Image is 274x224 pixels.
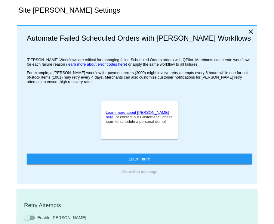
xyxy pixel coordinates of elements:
[247,28,254,35] mat-icon: close
[27,169,252,174] button: Close this message
[67,62,126,67] a: learn more about error codes here
[27,34,252,42] h2: Automate Failed Scheduled Orders with [PERSON_NAME] Workflows
[27,70,252,84] p: For example, a [PERSON_NAME] workflow for payment errors (2000) might involve retry attempts ever...
[106,110,169,119] a: Learn more about [PERSON_NAME] here
[106,115,173,124] span: , or contact our Customer Success team to schedule a personal demo!
[27,154,252,164] a: Learn more
[129,157,150,161] span: Learn more
[18,6,120,14] h2: Site [PERSON_NAME] Settings
[27,58,252,67] p: [PERSON_NAME] Workflows are critical for managing failed Scheduled Orders orders with QPilot. Mer...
